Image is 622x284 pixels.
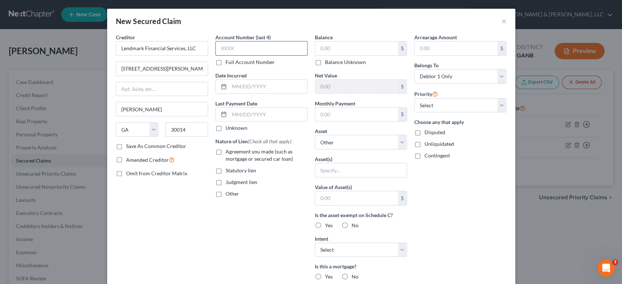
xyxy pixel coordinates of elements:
[612,259,618,265] span: 3
[315,211,407,219] label: Is the asset exempt on Schedule C?
[126,157,169,163] span: Amended Creditor
[226,179,257,185] span: Judgment lien
[497,41,506,55] div: $
[315,41,398,55] input: 0.00
[116,102,208,116] input: Enter city...
[116,62,208,76] input: Enter address...
[315,108,398,121] input: 0.00
[315,72,337,79] label: Net Value
[315,235,328,243] label: Intent
[501,17,506,25] button: ×
[315,183,352,191] label: Value of Asset(s)
[398,108,407,121] div: $
[226,167,256,173] span: Statutory lien
[165,122,208,137] input: Enter zip...
[226,124,247,132] label: Unknown
[116,34,135,40] span: Creditor
[126,170,187,176] span: Omit from Creditor Matrix
[116,16,181,26] div: New Secured Claim
[229,108,307,121] input: MM/DD/YYYY
[325,222,333,228] span: Yes
[597,259,615,277] iframe: Intercom live chat
[398,80,407,93] div: $
[352,273,359,280] span: No
[116,82,208,96] input: Apt, Suite, etc...
[126,143,186,150] label: Save As Common Creditor
[414,33,457,41] label: Arrearage Amount
[325,59,366,66] label: Balance Unknown
[425,129,445,135] span: Disputed
[315,163,407,177] input: Specify...
[398,191,407,205] div: $
[315,155,332,163] label: Asset(s)
[226,148,293,162] span: Agreement you made (such as mortgage or secured car loan)
[315,263,407,270] label: Is this a mortgage?
[215,72,247,79] label: Date Incurred
[116,41,208,56] input: Search creditor by name...
[315,33,333,41] label: Balance
[248,138,292,144] span: (Check all that apply)
[215,41,308,56] input: XXXX
[315,80,398,93] input: 0.00
[315,100,355,107] label: Monthly Payment
[229,80,307,93] input: MM/DD/YYYY
[226,59,275,66] label: Full Account Number
[215,33,271,41] label: Account Number (last 4)
[352,222,359,228] span: No
[414,89,438,98] label: Priority
[325,273,333,280] span: Yes
[215,137,292,145] label: Nature of Lien
[425,141,454,147] span: Unliquidated
[398,41,407,55] div: $
[425,152,450,159] span: Contingent
[315,128,327,134] span: Asset
[226,191,239,197] span: Other
[315,191,398,205] input: 0.00
[215,100,257,107] label: Last Payment Date
[415,41,497,55] input: 0.00
[414,62,439,68] span: Belongs To
[414,118,506,126] label: Choose any that apply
